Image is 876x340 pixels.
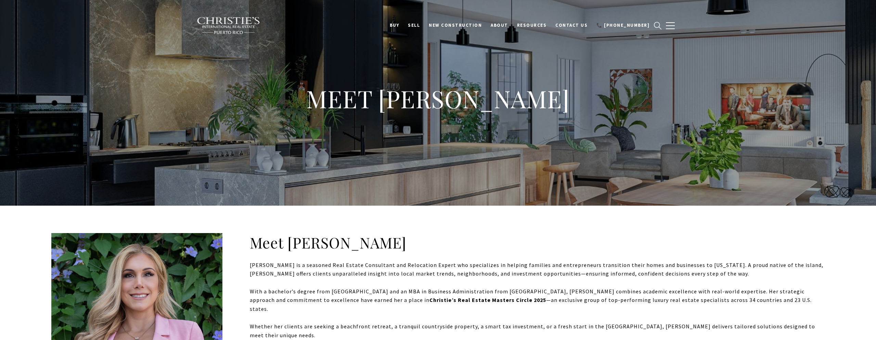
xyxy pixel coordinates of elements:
span: Contact Us [555,22,588,28]
a: About [486,19,513,32]
a: Resources [513,19,551,32]
h2: Meet [PERSON_NAME] [51,233,825,252]
img: Christie's International Real Estate black text logo [197,17,260,35]
span: New Construction [429,22,482,28]
strong: Christie’s Real Estate Masters Circle 2025 [429,296,546,303]
p: With a bachelor’s degree from [GEOGRAPHIC_DATA] and an MBA in Business Administration from [GEOGR... [51,287,825,314]
h1: MEET [PERSON_NAME] [301,84,575,114]
span: 📞 [PHONE_NUMBER] [596,22,649,28]
p: Whether her clients are seeking a beachfront retreat, a tranquil countryside property, a smart ta... [51,322,825,340]
p: [PERSON_NAME] is a seasoned Real Estate Consultant and Relocation Expert who specializes in helpi... [51,261,825,278]
a: BUY [385,19,404,32]
a: New Construction [424,19,486,32]
a: SELL [403,19,424,32]
a: 📞 [PHONE_NUMBER] [592,19,654,32]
